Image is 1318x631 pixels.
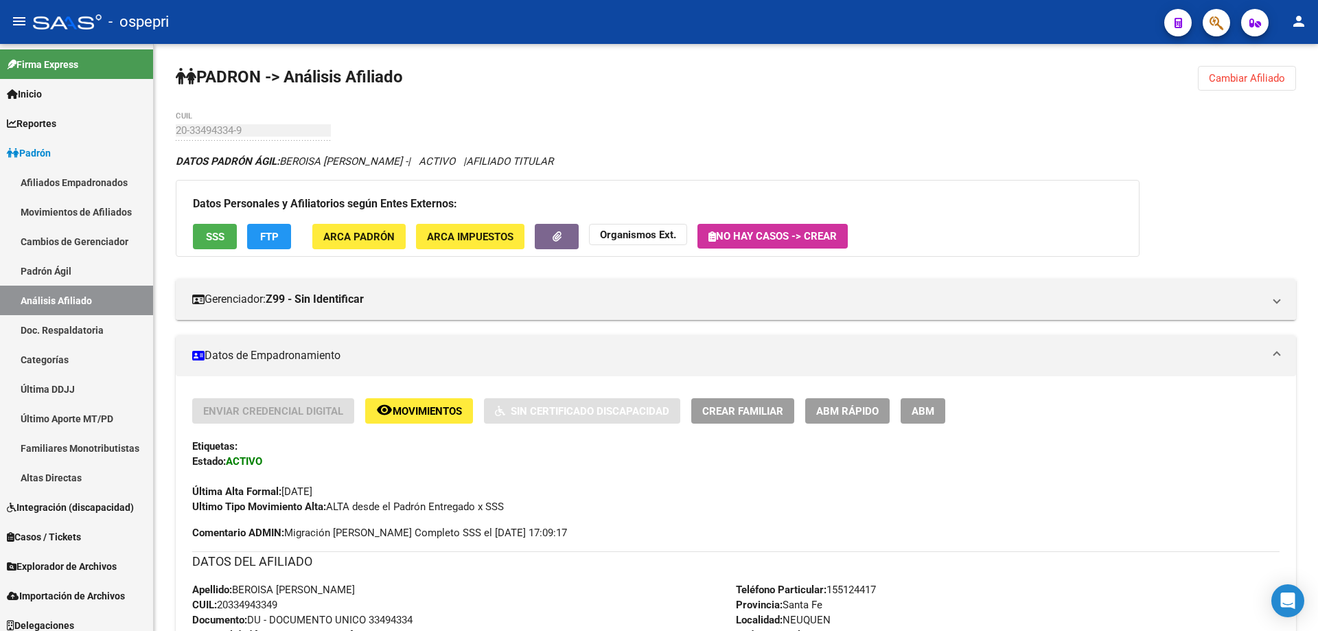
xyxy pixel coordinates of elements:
span: Santa Fe [736,599,822,611]
span: Firma Express [7,57,78,72]
strong: Última Alta Formal: [192,485,281,498]
span: Cambiar Afiliado [1209,72,1285,84]
strong: Ultimo Tipo Movimiento Alta: [192,501,326,513]
strong: Comentario ADMIN: [192,527,284,539]
strong: Apellido: [192,584,232,596]
mat-panel-title: Gerenciador: [192,292,1263,307]
mat-icon: person [1291,13,1307,30]
strong: Localidad: [736,614,783,626]
span: Casos / Tickets [7,529,81,544]
span: Migración [PERSON_NAME] Completo SSS el [DATE] 17:09:17 [192,525,567,540]
strong: Provincia: [736,599,783,611]
span: BEROISA [PERSON_NAME] [192,584,355,596]
span: Explorador de Archivos [7,559,117,574]
i: | ACTIVO | [176,155,553,168]
button: Sin Certificado Discapacidad [484,398,680,424]
span: No hay casos -> Crear [708,230,837,242]
span: 155124417 [736,584,876,596]
button: Movimientos [365,398,473,424]
h3: DATOS DEL AFILIADO [192,552,1280,571]
strong: ACTIVO [226,455,262,468]
strong: CUIL: [192,599,217,611]
strong: DATOS PADRÓN ÁGIL: [176,155,279,168]
strong: Documento: [192,614,247,626]
button: No hay casos -> Crear [697,224,848,249]
span: Reportes [7,116,56,131]
strong: Estado: [192,455,226,468]
button: ABM [901,398,945,424]
span: ABM Rápido [816,405,879,417]
span: DU - DOCUMENTO UNICO 33494334 [192,614,413,626]
div: Open Intercom Messenger [1271,584,1304,617]
mat-expansion-panel-header: Gerenciador:Z99 - Sin Identificar [176,279,1296,320]
strong: Etiquetas: [192,440,238,452]
span: ARCA Impuestos [427,231,513,243]
strong: PADRON -> Análisis Afiliado [176,67,403,87]
button: Organismos Ext. [589,224,687,245]
button: ARCA Padrón [312,224,406,249]
span: Inicio [7,87,42,102]
span: Sin Certificado Discapacidad [511,405,669,417]
mat-panel-title: Datos de Empadronamiento [192,348,1263,363]
span: NEUQUEN [736,614,831,626]
span: 20334943349 [192,599,277,611]
button: ABM Rápido [805,398,890,424]
span: ABM [912,405,934,417]
span: Integración (discapacidad) [7,500,134,515]
span: Movimientos [393,405,462,417]
span: - ospepri [108,7,169,37]
span: AFILIADO TITULAR [466,155,553,168]
strong: Organismos Ext. [600,229,676,241]
span: SSS [206,231,224,243]
span: Importación de Archivos [7,588,125,604]
button: Cambiar Afiliado [1198,66,1296,91]
button: Crear Familiar [691,398,794,424]
h3: Datos Personales y Afiliatorios según Entes Externos: [193,194,1122,214]
span: FTP [260,231,279,243]
span: Padrón [7,146,51,161]
span: Crear Familiar [702,405,783,417]
button: SSS [193,224,237,249]
button: ARCA Impuestos [416,224,524,249]
button: Enviar Credencial Digital [192,398,354,424]
span: ARCA Padrón [323,231,395,243]
button: FTP [247,224,291,249]
mat-icon: remove_red_eye [376,402,393,418]
strong: Z99 - Sin Identificar [266,292,364,307]
span: Enviar Credencial Digital [203,405,343,417]
span: [DATE] [192,485,312,498]
mat-expansion-panel-header: Datos de Empadronamiento [176,335,1296,376]
mat-icon: menu [11,13,27,30]
strong: Teléfono Particular: [736,584,826,596]
span: ALTA desde el Padrón Entregado x SSS [192,501,504,513]
span: BEROISA [PERSON_NAME] - [176,155,408,168]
